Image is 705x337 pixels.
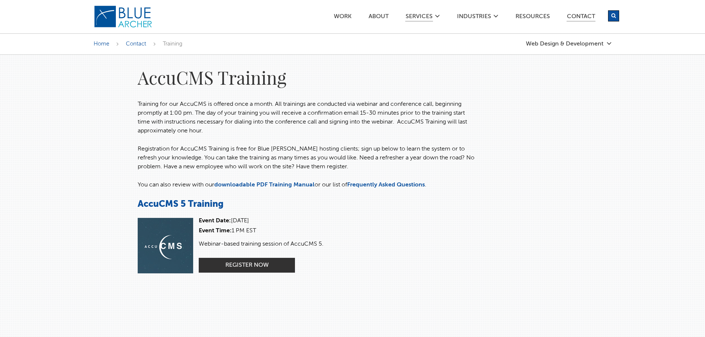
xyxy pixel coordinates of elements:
a: Register Now [199,258,295,273]
a: SERVICES [405,14,433,22]
div: 1 PM EST [199,228,323,234]
a: Resources [515,14,550,21]
a: Frequently Asked Questions [347,182,425,188]
strong: Event Time: [199,228,232,234]
a: Web Design & Development [526,41,612,47]
h3: AccuCMS 5 Training [138,199,478,210]
p: Registration for AccuCMS Training is free for Blue [PERSON_NAME] hosting clients; sign up below t... [138,145,478,171]
a: Industries [457,14,491,21]
a: ABOUT [368,14,389,21]
a: Work [333,14,352,21]
a: Contact [126,41,146,47]
strong: Event Date: [199,218,231,224]
p: Webinar-based training session of AccuCMS 5. [199,240,323,249]
span: Training [163,41,182,47]
div: [DATE] [199,218,323,224]
p: Training for our AccuCMS is offered once a month. All trainings are conducted via webinar and con... [138,100,478,135]
a: downloadable PDF Training Manual [214,182,315,188]
a: Home [94,41,109,47]
h1: AccuCMS Training [138,66,478,89]
img: cms%2D5.png [138,218,193,273]
img: Blue Archer Logo [94,5,153,28]
a: Contact [567,14,595,22]
p: You can also review with our or our list of . [138,181,478,189]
